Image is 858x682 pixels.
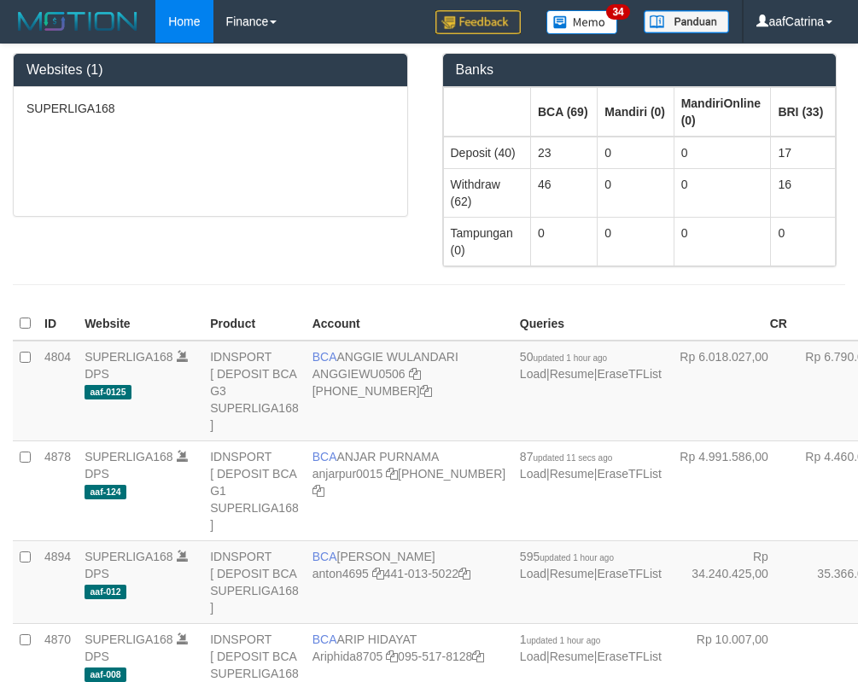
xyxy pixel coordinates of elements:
h3: Websites (1) [26,62,394,78]
a: Resume [550,467,594,481]
a: ANGGIEWU0506 [312,367,406,381]
h3: Banks [456,62,824,78]
th: Group: activate to sort column ascending [443,87,530,137]
a: Load [520,367,546,381]
span: 595 [520,550,614,563]
span: 87 [520,450,612,463]
th: Group: activate to sort column ascending [674,87,771,137]
a: Copy 4410135022 to clipboard [458,567,470,580]
span: 1 [520,632,601,646]
td: IDNSPORT [ DEPOSIT BCA G3 SUPERLIGA168 ] [203,341,306,441]
a: Copy Ariphida8705 to clipboard [386,650,398,663]
span: | | [520,550,662,580]
span: updated 1 hour ago [540,553,614,563]
a: EraseTFList [597,367,661,381]
span: BCA [312,350,337,364]
th: Group: activate to sort column ascending [771,87,836,137]
td: 4894 [38,540,78,623]
td: 0 [674,217,771,265]
td: 0 [674,137,771,169]
a: Copy ANGGIEWU0506 to clipboard [409,367,421,381]
span: aaf-0125 [85,385,131,399]
img: Button%20Memo.svg [546,10,618,34]
td: 0 [598,217,674,265]
span: | | [520,632,662,663]
td: 0 [598,168,674,217]
img: Feedback.jpg [435,10,521,34]
span: 34 [606,4,629,20]
td: Withdraw (62) [443,168,530,217]
span: updated 1 hour ago [533,353,607,363]
a: anton4695 [312,567,369,580]
a: SUPERLIGA168 [85,550,173,563]
span: | | [520,350,662,381]
td: Tampungan (0) [443,217,530,265]
td: 0 [771,217,836,265]
a: Copy anjarpur0015 to clipboard [386,467,398,481]
span: aaf-124 [85,485,126,499]
td: [PERSON_NAME] 441-013-5022 [306,540,513,623]
th: Account [306,307,513,341]
a: anjarpur0015 [312,467,383,481]
a: Copy 0955178128 to clipboard [472,650,484,663]
a: Copy anton4695 to clipboard [372,567,384,580]
a: Resume [550,367,594,381]
a: SUPERLIGA168 [85,632,173,646]
a: Ariphida8705 [312,650,383,663]
th: ID [38,307,78,341]
td: 46 [530,168,597,217]
a: SUPERLIGA168 [85,350,173,364]
td: ANGGIE WULANDARI [PHONE_NUMBER] [306,341,513,441]
th: Queries [513,307,668,341]
a: EraseTFList [597,467,661,481]
td: ANJAR PURNAMA [PHONE_NUMBER] [306,440,513,540]
th: CR [668,307,794,341]
a: EraseTFList [597,567,661,580]
td: Rp 6.018.027,00 [668,341,794,441]
span: BCA [312,632,337,646]
td: IDNSPORT [ DEPOSIT BCA SUPERLIGA168 ] [203,540,306,623]
td: DPS [78,440,203,540]
p: SUPERLIGA168 [26,100,394,117]
a: Resume [550,650,594,663]
img: MOTION_logo.png [13,9,143,34]
th: Group: activate to sort column ascending [530,87,597,137]
a: EraseTFList [597,650,661,663]
td: 0 [598,137,674,169]
span: updated 11 secs ago [533,453,612,463]
span: BCA [312,550,337,563]
td: 4878 [38,440,78,540]
a: SUPERLIGA168 [85,450,173,463]
td: Rp 34.240.425,00 [668,540,794,623]
td: Deposit (40) [443,137,530,169]
th: Group: activate to sort column ascending [598,87,674,137]
a: Load [520,650,546,663]
span: | | [520,450,662,481]
a: Load [520,567,546,580]
td: 0 [674,168,771,217]
a: Copy 4062281620 to clipboard [312,484,324,498]
a: Copy 4062213373 to clipboard [420,384,432,398]
span: aaf-008 [85,667,126,682]
a: Load [520,467,546,481]
td: DPS [78,341,203,441]
td: 4804 [38,341,78,441]
span: aaf-012 [85,585,126,599]
span: 50 [520,350,607,364]
span: BCA [312,450,337,463]
td: 17 [771,137,836,169]
td: Rp 4.991.586,00 [668,440,794,540]
span: updated 1 hour ago [527,636,601,645]
a: Resume [550,567,594,580]
th: Product [203,307,306,341]
td: 16 [771,168,836,217]
th: Website [78,307,203,341]
td: DPS [78,540,203,623]
td: IDNSPORT [ DEPOSIT BCA G1 SUPERLIGA168 ] [203,440,306,540]
td: 0 [530,217,597,265]
img: panduan.png [644,10,729,33]
td: 23 [530,137,597,169]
